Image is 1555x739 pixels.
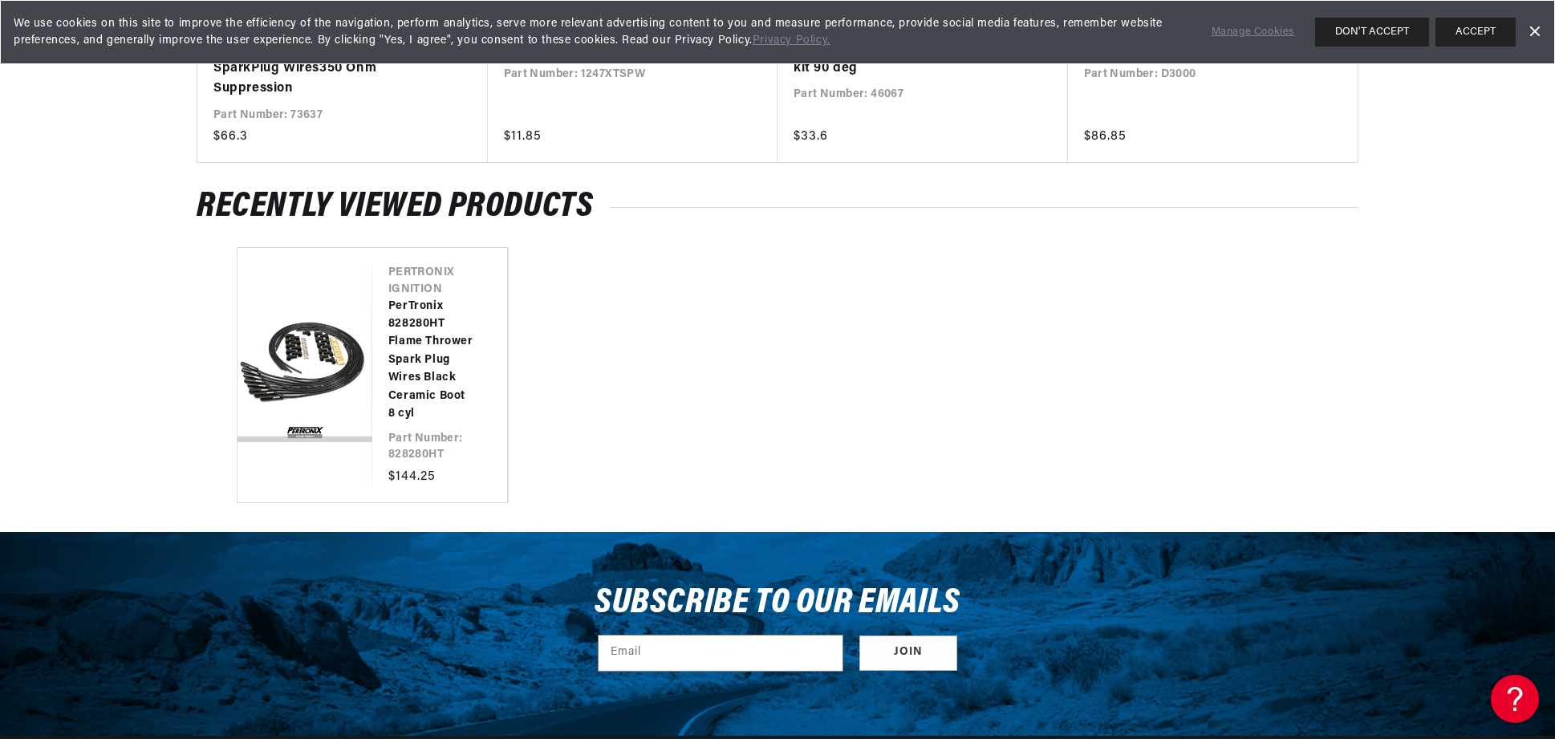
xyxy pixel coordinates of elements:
a: [PERSON_NAME] Cable 46067 LS/LT/Vortec Coil/Dist Boot/Terminal kit 90 deg [794,17,1036,79]
input: Email [599,635,842,671]
button: DON'T ACCEPT [1315,18,1429,47]
a: Privacy Policy. [753,35,830,47]
h3: Subscribe to our emails [595,588,960,619]
span: We use cookies on this site to improve the efficiency of the navigation, perform analytics, serve... [14,15,1189,49]
a: PerTronix 828280HT Flame Thrower Spark Plug Wires Black Ceramic Boot 8 cyl [388,298,475,424]
h2: RECENTLY VIEWED PRODUCTS [197,192,1358,222]
button: Subscribe [859,635,957,672]
a: [PERSON_NAME] Cable [PERSON_NAME]-Pro Universal 8mm SparkPlug Wires350 Ohm Suppression [213,17,456,99]
a: Dismiss Banner [1522,20,1546,44]
button: ACCEPT [1435,18,1516,47]
a: Manage Cookies [1212,24,1294,41]
ul: Slider [237,247,1318,503]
